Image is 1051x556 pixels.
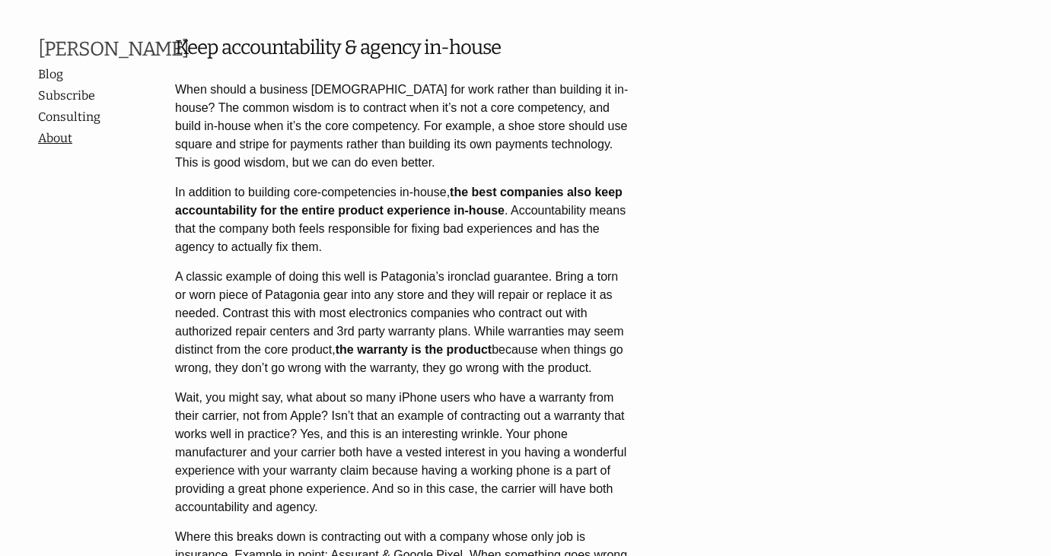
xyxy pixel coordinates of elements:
a: [PERSON_NAME] [38,38,175,61]
strong: the best companies also keep accountability for the entire product experience in-house [175,186,623,217]
a: Keep accountability & agency in-house [175,36,501,59]
p: In addition to building core-competencies in-house, . Accountability means that the company both ... [175,183,632,256]
a: About [38,129,175,148]
a: Consulting [38,108,160,126]
p: Wait, you might say, what about so many iPhone users who have a warranty from their carrier, not ... [175,389,632,516]
p: When should a business [DEMOGRAPHIC_DATA] for work rather than building it in-house? The common w... [175,81,632,172]
a: Blog [38,65,160,84]
a: Subscribe [38,87,160,105]
strong: the warranty is the product [336,343,492,356]
p: A classic example of doing this well is Patagonia’s ironclad guarantee. Bring a torn or worn piec... [175,268,632,377]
